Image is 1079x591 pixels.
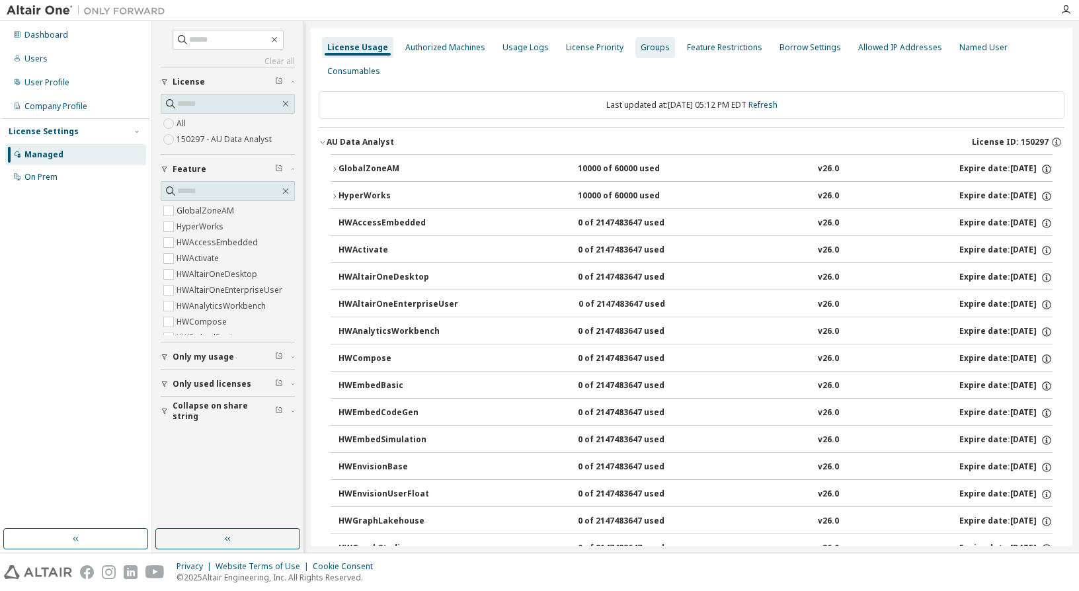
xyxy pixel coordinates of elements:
button: GlobalZoneAM10000 of 60000 usedv26.0Expire date:[DATE] [331,155,1053,184]
div: 0 of 2147483647 used [578,489,697,500]
div: 0 of 2147483647 used [578,543,697,555]
div: HWAccessEmbedded [339,217,458,229]
div: Expire date: [DATE] [959,434,1053,446]
div: Managed [24,149,63,160]
div: HWEmbedBasic [339,380,458,392]
button: HWEmbedCodeGen0 of 2147483647 usedv26.0Expire date:[DATE] [339,399,1053,428]
div: Expire date: [DATE] [959,461,1053,473]
span: Clear filter [275,77,283,87]
div: AU Data Analyst [327,137,394,147]
div: Expire date: [DATE] [959,407,1053,419]
div: v26.0 [818,190,839,202]
div: HWCompose [339,353,458,365]
div: 10000 of 60000 used [578,163,697,175]
div: License Priority [566,42,623,53]
span: Feature [173,164,206,175]
span: License [173,77,205,87]
div: 0 of 2147483647 used [578,272,697,284]
button: HWAccessEmbedded0 of 2147483647 usedv26.0Expire date:[DATE] [339,209,1053,238]
button: Only used licenses [161,370,295,399]
div: Allowed IP Addresses [858,42,942,53]
div: HWGraphStudio [339,543,458,555]
button: HWActivate0 of 2147483647 usedv26.0Expire date:[DATE] [339,236,1053,265]
div: v26.0 [818,272,839,284]
label: HWAnalyticsWorkbench [177,298,268,314]
div: 0 of 2147483647 used [578,326,697,338]
img: instagram.svg [102,565,116,579]
button: HWGraphLakehouse0 of 2147483647 usedv26.0Expire date:[DATE] [339,507,1053,536]
div: Expire date: [DATE] [959,543,1053,555]
div: Website Terms of Use [216,561,313,572]
label: HWAltairOneDesktop [177,266,260,282]
div: HWGraphLakehouse [339,516,458,528]
div: Borrow Settings [779,42,841,53]
div: Usage Logs [502,42,549,53]
div: Expire date: [DATE] [959,326,1053,338]
div: User Profile [24,77,69,88]
div: 0 of 2147483647 used [578,434,697,446]
div: Expire date: [DATE] [959,299,1053,311]
div: Cookie Consent [313,561,381,572]
div: Feature Restrictions [687,42,762,53]
div: v26.0 [818,299,839,311]
div: v26.0 [818,380,839,392]
span: Clear filter [275,352,283,362]
label: GlobalZoneAM [177,203,237,219]
div: v26.0 [818,245,839,256]
div: Expire date: [DATE] [959,245,1053,256]
button: HWEmbedSimulation0 of 2147483647 usedv26.0Expire date:[DATE] [339,426,1053,455]
label: HyperWorks [177,219,226,235]
div: HWEmbedCodeGen [339,407,458,419]
button: HWAnalyticsWorkbench0 of 2147483647 usedv26.0Expire date:[DATE] [339,317,1053,346]
img: altair_logo.svg [4,565,72,579]
button: HWCompose0 of 2147483647 usedv26.0Expire date:[DATE] [339,344,1053,374]
button: Collapse on share string [161,397,295,426]
label: HWEmbedBasic [177,330,239,346]
div: 0 of 2147483647 used [578,217,697,229]
span: Clear filter [275,164,283,175]
span: Clear filter [275,379,283,389]
button: HWAltairOneDesktop0 of 2147483647 usedv26.0Expire date:[DATE] [339,263,1053,292]
div: Users [24,54,48,64]
div: HWActivate [339,245,458,256]
div: Expire date: [DATE] [959,217,1053,229]
div: Expire date: [DATE] [959,190,1053,202]
div: v26.0 [818,326,839,338]
label: HWAccessEmbedded [177,235,260,251]
div: v26.0 [818,434,839,446]
div: Authorized Machines [405,42,485,53]
div: v26.0 [818,461,839,473]
label: 150297 - AU Data Analyst [177,132,274,147]
div: v26.0 [818,217,839,229]
div: HWEnvisionUserFloat [339,489,458,500]
div: Consumables [327,66,380,77]
div: Expire date: [DATE] [959,272,1053,284]
div: GlobalZoneAM [339,163,458,175]
img: facebook.svg [80,565,94,579]
div: HWEnvisionBase [339,461,458,473]
span: Collapse on share string [173,401,275,422]
div: HWAnalyticsWorkbench [339,326,458,338]
div: Dashboard [24,30,68,40]
img: Altair One [7,4,172,17]
div: 0 of 2147483647 used [578,407,697,419]
a: Clear all [161,56,295,67]
div: Groups [641,42,670,53]
div: v26.0 [818,407,839,419]
div: HWAltairOneEnterpriseUser [339,299,458,311]
div: License Settings [9,126,79,137]
p: © 2025 Altair Engineering, Inc. All Rights Reserved. [177,572,381,583]
span: Only used licenses [173,379,251,389]
button: HWEnvisionUserFloat0 of 2147483647 usedv26.0Expire date:[DATE] [339,480,1053,509]
div: 0 of 2147483647 used [578,353,697,365]
button: Only my usage [161,342,295,372]
span: Clear filter [275,406,283,416]
div: Expire date: [DATE] [959,353,1053,365]
div: License Usage [327,42,388,53]
div: HyperWorks [339,190,458,202]
button: HWEmbedBasic0 of 2147483647 usedv26.0Expire date:[DATE] [339,372,1053,401]
button: HWAltairOneEnterpriseUser0 of 2147483647 usedv26.0Expire date:[DATE] [339,290,1053,319]
span: License ID: 150297 [972,137,1049,147]
div: On Prem [24,172,58,182]
button: HWEnvisionBase0 of 2147483647 usedv26.0Expire date:[DATE] [339,453,1053,482]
